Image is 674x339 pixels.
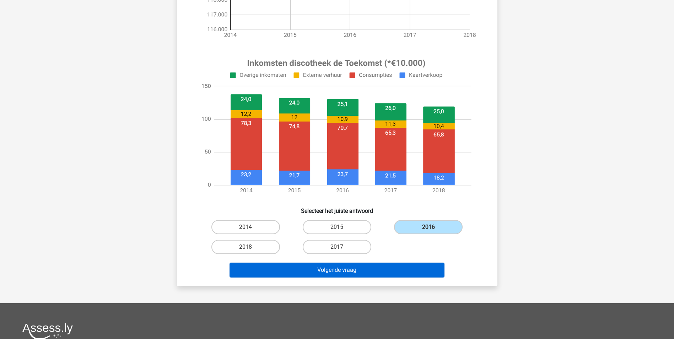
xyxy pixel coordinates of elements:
h6: Selecteer het juiste antwoord [188,202,486,214]
label: 2014 [211,220,280,234]
button: Volgende vraag [230,263,444,278]
label: 2018 [211,240,280,254]
label: 2017 [303,240,371,254]
label: 2015 [303,220,371,234]
label: 2016 [394,220,463,234]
